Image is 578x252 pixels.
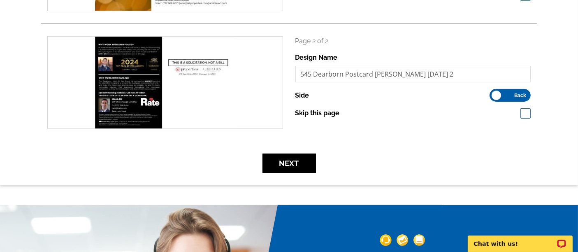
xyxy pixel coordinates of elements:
[295,66,531,82] input: File Name
[295,36,531,46] p: Page 2 of 2
[514,93,526,98] span: Back
[295,108,340,118] label: Skip this page
[413,235,425,246] img: support-img-3_1.png
[295,53,338,63] label: Design Name
[262,154,316,173] button: Next
[397,235,408,246] img: support-img-2.png
[462,226,578,252] iframe: LiveChat chat widget
[295,91,309,100] label: Side
[380,235,391,246] img: support-img-1.png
